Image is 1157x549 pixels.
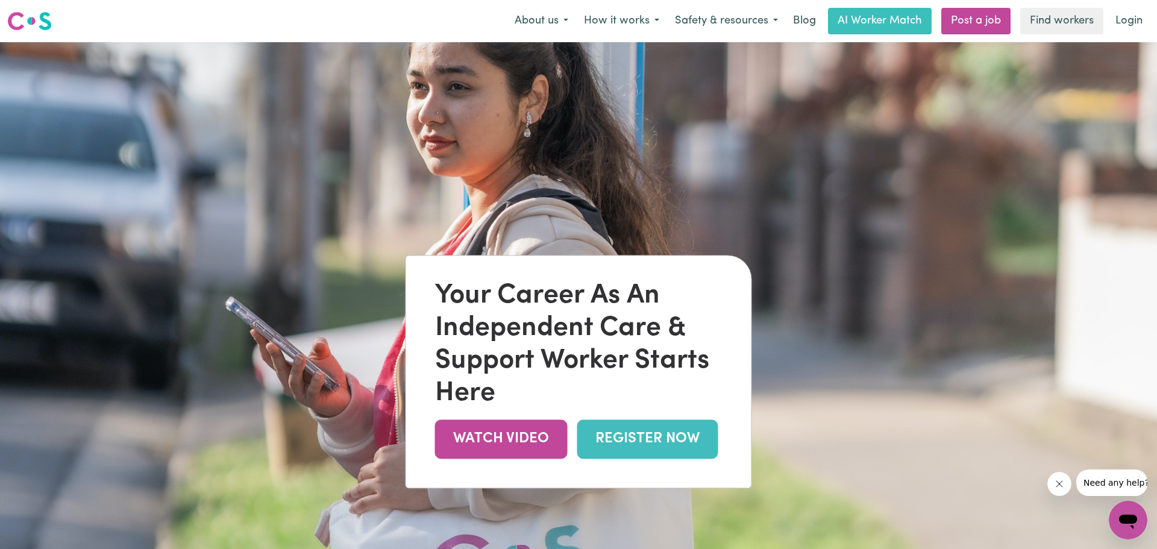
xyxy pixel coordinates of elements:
[667,8,786,34] button: Safety & resources
[1108,8,1150,34] a: Login
[507,8,576,34] button: About us
[435,419,568,459] a: WATCH VIDEO
[7,8,73,18] span: Need any help?
[435,280,723,410] div: Your Career As An Independent Care & Support Worker Starts Here
[1109,501,1147,539] iframe: Button to launch messaging window
[577,419,718,459] a: REGISTER NOW
[7,10,52,32] img: Careseekers logo
[828,8,932,34] a: AI Worker Match
[941,8,1011,34] a: Post a job
[1020,8,1103,34] a: Find workers
[7,7,52,35] a: Careseekers logo
[786,8,823,34] a: Blog
[1047,472,1071,496] iframe: Close message
[1076,469,1147,496] iframe: Message from company
[576,8,667,34] button: How it works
